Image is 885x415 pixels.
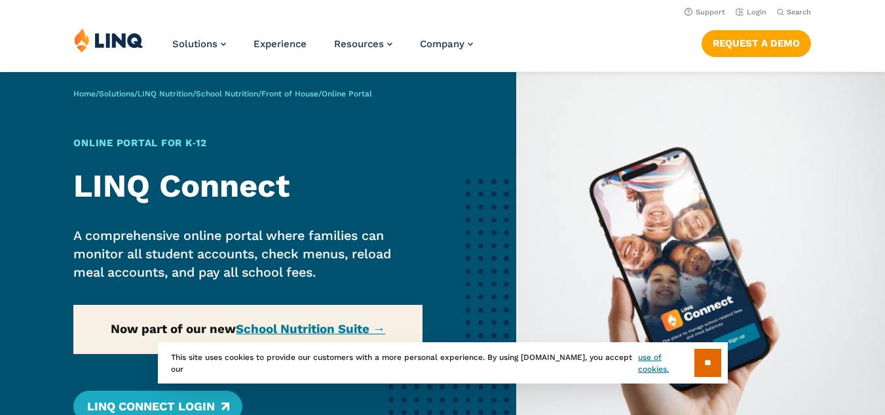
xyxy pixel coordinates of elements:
span: Search [787,8,811,16]
span: Resources [334,38,384,50]
strong: Now part of our new [111,322,385,336]
a: Request a Demo [702,30,811,56]
a: Solutions [172,38,226,50]
a: Home [73,89,96,98]
a: Login [736,8,766,16]
img: LINQ | K‑12 Software [74,28,143,52]
div: This site uses cookies to provide our customers with a more personal experience. By using [DOMAIN... [158,342,728,384]
span: Online Portal [322,89,372,98]
nav: Primary Navigation [172,28,473,71]
a: School Nutrition [196,89,258,98]
p: A comprehensive online portal where families can monitor all student accounts, check menus, reloa... [73,227,422,283]
a: use of cookies. [638,351,694,375]
h1: Online Portal for K‑12 [73,136,422,151]
strong: LINQ Connect [73,167,290,205]
span: / / / / / [73,89,372,98]
a: Company [420,38,473,50]
a: Solutions [99,89,134,98]
span: Solutions [172,38,217,50]
nav: Button Navigation [702,28,811,56]
button: Open Search Bar [777,7,811,17]
a: Front of House [261,89,318,98]
span: Company [420,38,464,50]
a: Support [685,8,725,16]
a: Experience [254,38,307,50]
a: Resources [334,38,392,50]
a: LINQ Nutrition [138,89,193,98]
